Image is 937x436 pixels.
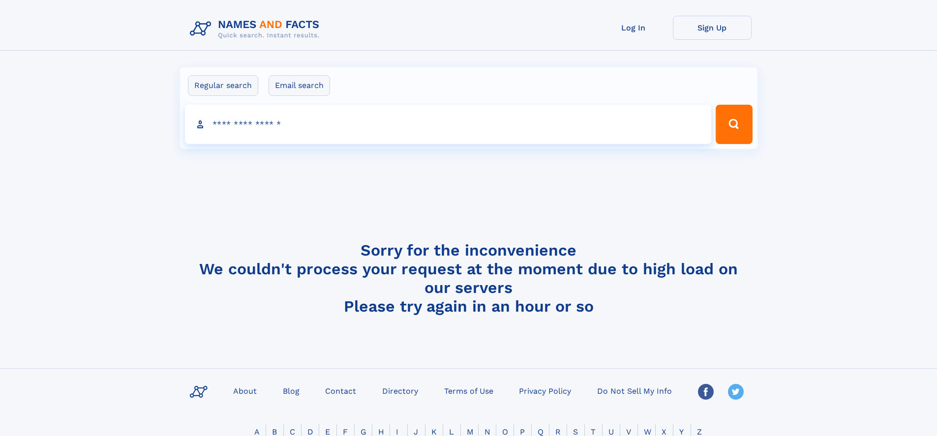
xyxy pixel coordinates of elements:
input: search input [185,105,712,144]
a: Contact [321,383,360,398]
a: Sign Up [673,16,752,40]
button: Search Button [716,105,752,144]
a: Terms of Use [440,383,497,398]
a: Directory [378,383,422,398]
a: Privacy Policy [515,383,575,398]
h4: Sorry for the inconvenience We couldn't process your request at the moment due to high load on ou... [186,241,752,316]
a: Do Not Sell My Info [593,383,676,398]
a: Log In [594,16,673,40]
a: About [229,383,261,398]
img: Facebook [698,384,714,400]
a: Blog [279,383,303,398]
label: Regular search [188,75,258,96]
img: Logo Names and Facts [186,16,328,42]
img: Twitter [728,384,744,400]
label: Email search [269,75,330,96]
